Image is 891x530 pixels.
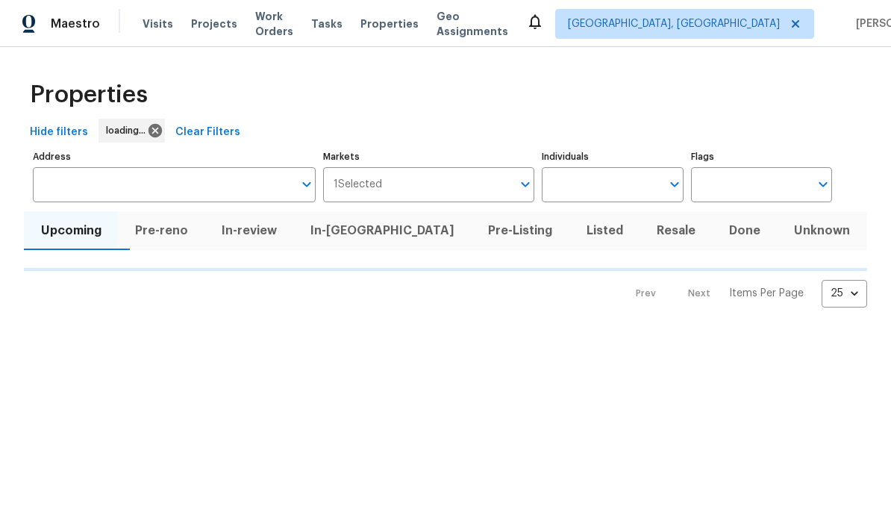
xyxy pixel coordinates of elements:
[334,178,382,191] span: 1 Selected
[255,9,293,39] span: Work Orders
[515,174,536,195] button: Open
[191,16,237,31] span: Projects
[311,19,343,29] span: Tasks
[143,16,173,31] span: Visits
[33,152,316,161] label: Address
[175,123,240,142] span: Clear Filters
[127,220,196,241] span: Pre-reno
[648,220,703,241] span: Resale
[30,123,88,142] span: Hide filters
[481,220,560,241] span: Pre-Listing
[729,286,804,301] p: Items Per Page
[622,280,867,308] nav: Pagination Navigation
[296,174,317,195] button: Open
[303,220,463,241] span: In-[GEOGRAPHIC_DATA]
[51,16,100,31] span: Maestro
[360,16,419,31] span: Properties
[169,119,246,146] button: Clear Filters
[323,152,535,161] label: Markets
[33,220,109,241] span: Upcoming
[787,220,858,241] span: Unknown
[578,220,631,241] span: Listed
[99,119,165,143] div: loading...
[722,220,769,241] span: Done
[813,174,834,195] button: Open
[822,274,867,313] div: 25
[437,9,508,39] span: Geo Assignments
[664,174,685,195] button: Open
[24,119,94,146] button: Hide filters
[568,16,780,31] span: [GEOGRAPHIC_DATA], [GEOGRAPHIC_DATA]
[213,220,284,241] span: In-review
[542,152,683,161] label: Individuals
[30,87,148,102] span: Properties
[691,152,832,161] label: Flags
[106,123,151,138] span: loading...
